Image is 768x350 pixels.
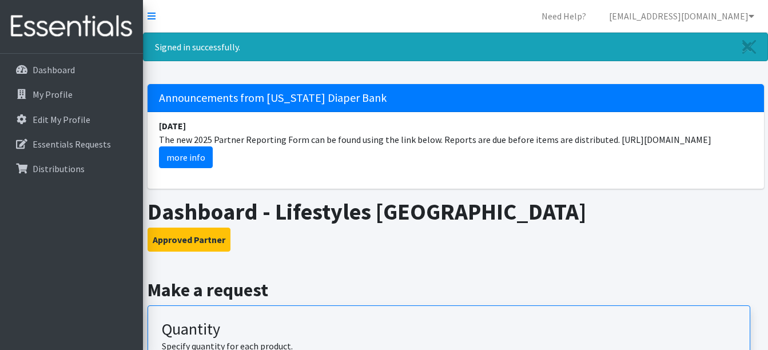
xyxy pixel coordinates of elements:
li: The new 2025 Partner Reporting Form can be found using the link below. Reports are due before ite... [148,112,764,175]
p: Edit My Profile [33,114,90,125]
a: [EMAIL_ADDRESS][DOMAIN_NAME] [600,5,763,27]
h1: Dashboard - Lifestyles [GEOGRAPHIC_DATA] [148,198,764,225]
a: Dashboard [5,58,138,81]
p: My Profile [33,89,73,100]
p: Distributions [33,163,85,174]
a: My Profile [5,83,138,106]
p: Essentials Requests [33,138,111,150]
h2: Make a request [148,279,764,301]
img: HumanEssentials [5,7,138,46]
h5: Announcements from [US_STATE] Diaper Bank [148,84,764,112]
h3: Quantity [162,320,736,339]
button: Approved Partner [148,228,230,252]
a: Essentials Requests [5,133,138,156]
a: more info [159,146,213,168]
p: Dashboard [33,64,75,75]
a: Distributions [5,157,138,180]
a: Edit My Profile [5,108,138,131]
strong: [DATE] [159,120,186,132]
a: Close [731,33,767,61]
div: Signed in successfully. [143,33,768,61]
a: Need Help? [532,5,595,27]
